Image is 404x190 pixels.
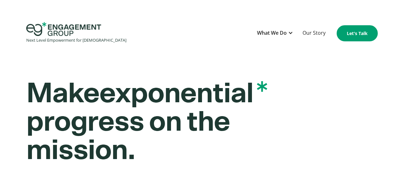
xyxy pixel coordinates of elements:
div: Next Level Empowerment for [DEMOGRAPHIC_DATA] [26,36,126,45]
div: What We Do [257,29,287,37]
img: Engagement Group Logo Icon [26,22,101,36]
a: home [26,22,126,45]
a: Let's Talk [337,25,378,41]
div: What We Do [254,26,296,41]
span: exponential [99,80,267,108]
a: Our Story [299,26,329,41]
strong: Make progress on the mission. [26,80,267,165]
